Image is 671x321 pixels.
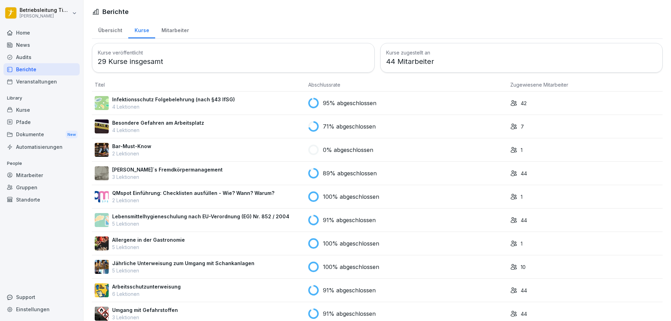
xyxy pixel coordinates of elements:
p: 44 [521,217,527,224]
div: New [66,131,78,139]
p: Library [3,93,80,104]
p: 44 [521,287,527,294]
p: 0% abgeschlossen [323,146,373,154]
img: ro33qf0i8ndaw7nkfv0stvse.png [95,307,109,321]
p: Betriebsleitung Timmendorf [20,7,71,13]
img: etou62n52bjq4b8bjpe35whp.png [95,260,109,274]
p: 89% abgeschlossen [323,169,377,177]
p: Lebensmittelhygieneschulung nach EU-Verordnung (EG) Nr. 852 / 2004 [112,213,289,220]
p: 4 Lektionen [112,126,204,134]
p: 29 Kurse insgesamt [98,56,369,67]
img: rsy9vu330m0sw5op77geq2rv.png [95,190,109,204]
a: Home [3,27,80,39]
p: Umgang mit Gefahrstoffen [112,306,178,314]
a: Pfade [3,116,80,128]
p: [PERSON_NAME] [20,14,71,19]
a: Veranstaltungen [3,75,80,88]
p: 7 [521,123,524,130]
a: Automatisierungen [3,141,80,153]
p: Arbeitsschutzunterweisung [112,283,181,290]
a: Einstellungen [3,303,80,315]
img: ltafy9a5l7o16y10mkzj65ij.png [95,166,109,180]
p: 91% abgeschlossen [323,216,376,224]
p: 44 Mitarbeiter [386,56,657,67]
span: Titel [95,82,105,88]
p: 100% abgeschlossen [323,239,379,248]
a: Übersicht [92,21,128,38]
img: bgsrfyvhdm6180ponve2jajk.png [95,283,109,297]
p: 6 Lektionen [112,290,181,298]
img: zq4t51x0wy87l3xh8s87q7rq.png [95,119,109,133]
p: 91% abgeschlossen [323,309,376,318]
a: Berichte [3,63,80,75]
p: 1 [521,146,522,154]
p: Bar-Must-Know [112,143,151,150]
img: tgff07aey9ahi6f4hltuk21p.png [95,96,109,110]
a: Kurse [3,104,80,116]
div: Dokumente [3,128,80,141]
p: 3 Lektionen [112,173,223,181]
a: Kurse [128,21,155,38]
th: Abschlussrate [305,78,507,92]
a: News [3,39,80,51]
p: Allergene in der Gastronomie [112,236,185,243]
a: Mitarbeiter [155,21,195,38]
a: DokumenteNew [3,128,80,141]
h3: Kurse veröffentlicht [98,49,369,56]
p: 5 Lektionen [112,220,289,227]
p: 91% abgeschlossen [323,286,376,294]
img: gxsnf7ygjsfsmxd96jxi4ufn.png [95,213,109,227]
p: 100% abgeschlossen [323,192,379,201]
div: Support [3,291,80,303]
p: 44 [521,310,527,318]
p: 2 Lektionen [112,197,274,204]
p: 100% abgeschlossen [323,263,379,271]
p: 71% abgeschlossen [323,122,376,131]
p: People [3,158,80,169]
p: 3 Lektionen [112,314,178,321]
p: 95% abgeschlossen [323,99,376,107]
p: 2 Lektionen [112,150,151,157]
h3: Kurse zugestellt an [386,49,657,56]
h1: Berichte [102,7,129,16]
img: avw4yih0pjczq94wjribdn74.png [95,143,109,157]
p: QMspot Einführung: Checklisten ausfüllen - Wie? Wann? Warum? [112,189,274,197]
p: Jährliche Unterweisung zum Umgang mit Schankanlagen [112,260,254,267]
p: Besondere Gefahren am Arbeitsplatz [112,119,204,126]
a: Audits [3,51,80,63]
p: 1 [521,193,522,200]
p: 5 Lektionen [112,243,185,251]
img: gsgognukgwbtoe3cnlsjjbmw.png [95,236,109,250]
p: 10 [521,263,526,271]
p: 1 [521,240,522,247]
p: 42 [521,100,527,107]
a: Gruppen [3,181,80,194]
p: [PERSON_NAME]`s Fremdkörpermanagement [112,166,223,173]
p: 5 Lektionen [112,267,254,274]
span: Zugewiesene Mitarbeiter [510,82,568,88]
a: Mitarbeiter [3,169,80,181]
p: 4 Lektionen [112,103,235,110]
a: Standorte [3,194,80,206]
p: Infektionsschutz Folgebelehrung (nach §43 IfSG) [112,96,235,103]
p: 44 [521,170,527,177]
